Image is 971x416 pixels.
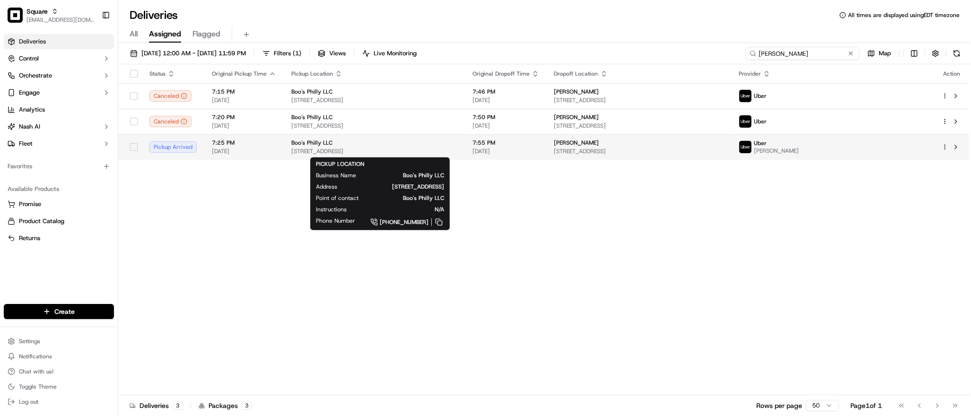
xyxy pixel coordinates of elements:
[9,9,28,28] img: Nash
[76,133,156,150] a: 💻API Documentation
[371,172,444,179] span: Boo's Philly LLC
[374,194,444,202] span: Boo's Philly LLC
[942,70,962,78] div: Action
[130,401,183,410] div: Deliveries
[472,70,530,78] span: Original Dropoff Time
[212,122,276,130] span: [DATE]
[4,380,114,393] button: Toggle Theme
[472,88,539,95] span: 7:46 PM
[212,113,276,121] span: 7:20 PM
[19,37,46,46] span: Deliveries
[8,8,23,23] img: Square
[4,231,114,246] button: Returns
[554,147,724,155] span: [STREET_ADDRESS]
[149,28,181,40] span: Assigned
[9,90,26,107] img: 1736555255976-a54dd68f-1ca7-489b-9aae-adbdc363a1c4
[472,113,539,121] span: 7:50 PM
[54,307,75,316] span: Create
[380,218,429,226] span: [PHONE_NUMBER]
[4,68,114,83] button: Orchestrate
[199,401,252,410] div: Packages
[19,200,41,208] span: Promise
[8,217,110,225] a: Product Catalog
[19,368,53,375] span: Chat with us!
[19,54,39,63] span: Control
[67,160,114,167] a: Powered byPylon
[89,137,152,147] span: API Documentation
[4,34,114,49] a: Deliveries
[126,47,250,60] button: [DATE] 12:00 AM - [DATE] 11:59 PM
[756,401,802,410] p: Rows per page
[4,4,98,26] button: SquareSquare[EMAIL_ADDRESS][DOMAIN_NAME]
[32,100,120,107] div: We're available if you need us!
[9,138,17,146] div: 📗
[358,47,421,60] button: Live Monitoring
[19,139,33,148] span: Fleet
[739,70,761,78] span: Provider
[26,16,94,24] button: [EMAIL_ADDRESS][DOMAIN_NAME]
[80,138,87,146] div: 💻
[352,183,444,191] span: [STREET_ADDRESS]
[754,92,767,100] span: Uber
[94,160,114,167] span: Pylon
[8,234,110,243] a: Returns
[472,147,539,155] span: [DATE]
[316,160,364,168] span: PICKUP LOCATION
[291,147,457,155] span: [STREET_ADDRESS]
[4,102,114,117] a: Analytics
[4,197,114,212] button: Promise
[4,395,114,408] button: Log out
[4,214,114,229] button: Product Catalog
[291,88,332,95] span: Boo's Philly LLC
[130,8,178,23] h1: Deliveries
[9,38,172,53] p: Welcome 👋
[32,90,155,100] div: Start new chat
[19,383,57,390] span: Toggle Theme
[6,133,76,150] a: 📗Knowledge Base
[141,49,246,58] span: [DATE] 12:00 AM - [DATE] 11:59 PM
[274,49,301,58] span: Filters
[370,217,444,227] a: [PHONE_NUMBER]
[374,49,417,58] span: Live Monitoring
[472,96,539,104] span: [DATE]
[25,61,170,71] input: Got a question? Start typing here...
[149,116,192,127] button: Canceled
[19,122,40,131] span: Nash AI
[293,49,301,58] span: ( 1 )
[19,338,40,345] span: Settings
[316,217,355,225] span: Phone Number
[19,88,40,97] span: Engage
[4,304,114,319] button: Create
[242,401,252,410] div: 3
[130,28,138,40] span: All
[316,172,356,179] span: Business Name
[173,401,183,410] div: 3
[149,70,166,78] span: Status
[850,401,882,410] div: Page 1 of 1
[863,47,895,60] button: Map
[258,47,306,60] button: Filters(1)
[554,113,599,121] span: [PERSON_NAME]
[316,206,347,213] span: Instructions
[212,147,276,155] span: [DATE]
[19,71,52,80] span: Orchestrate
[4,182,114,197] div: Available Products
[4,51,114,66] button: Control
[554,122,724,130] span: [STREET_ADDRESS]
[149,90,192,102] button: Canceled
[950,47,963,60] button: Refresh
[19,353,52,360] span: Notifications
[554,70,598,78] span: Dropoff Location
[472,122,539,130] span: [DATE]
[19,217,64,225] span: Product Catalog
[19,234,40,243] span: Returns
[329,49,346,58] span: Views
[291,122,457,130] span: [STREET_ADDRESS]
[754,147,799,155] span: [PERSON_NAME]
[746,47,859,60] input: Type to search
[4,136,114,151] button: Fleet
[4,85,114,100] button: Engage
[19,105,45,114] span: Analytics
[212,88,276,95] span: 7:15 PM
